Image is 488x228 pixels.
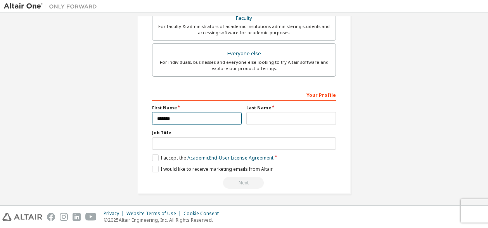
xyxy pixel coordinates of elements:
[157,23,331,36] div: For faculty & administrators of academic institutions administering students and accessing softwa...
[183,210,223,217] div: Cookie Consent
[187,154,273,161] a: Academic End-User License Agreement
[152,154,273,161] label: I accept the
[126,210,183,217] div: Website Terms of Use
[246,105,336,111] label: Last Name
[152,177,336,189] div: Read and acccept EULA to continue
[47,213,55,221] img: facebook.svg
[104,217,223,223] p: © 2025 Altair Engineering, Inc. All Rights Reserved.
[4,2,101,10] img: Altair One
[152,88,336,101] div: Your Profile
[2,213,42,221] img: altair_logo.svg
[85,213,97,221] img: youtube.svg
[157,59,331,72] div: For individuals, businesses and everyone else looking to try Altair software and explore our prod...
[152,166,273,172] label: I would like to receive marketing emails from Altair
[60,213,68,221] img: instagram.svg
[104,210,126,217] div: Privacy
[157,48,331,59] div: Everyone else
[157,13,331,24] div: Faculty
[152,130,336,136] label: Job Title
[73,213,81,221] img: linkedin.svg
[152,105,242,111] label: First Name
